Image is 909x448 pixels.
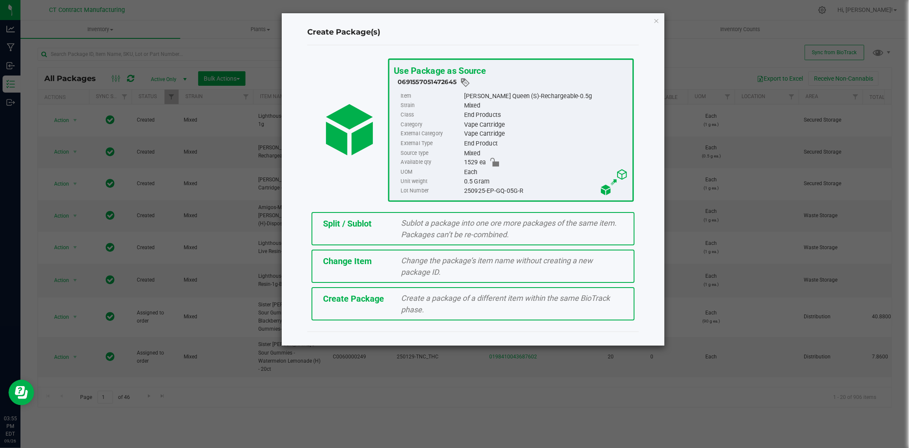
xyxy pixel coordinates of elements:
span: Create a package of a different item within the same BioTrack phase. [401,294,610,314]
iframe: Resource center [9,380,34,405]
span: Change the package’s item name without creating a new package ID. [401,256,593,276]
div: Vape Cartridge [464,120,628,129]
span: Split / Sublot [323,218,372,229]
span: Use Package as Source [394,65,486,76]
label: External Category [401,129,462,139]
div: End Product [464,139,628,148]
div: 0691557051472645 [398,77,628,88]
label: Class [401,111,462,120]
label: External Type [401,139,462,148]
label: Lot Number [401,186,462,195]
div: 0.5 Gram [464,177,628,186]
label: Source type [401,148,462,158]
h4: Create Package(s) [307,27,639,38]
span: Sublot a package into one ore more packages of the same item. Packages can’t be re-combined. [401,218,617,239]
div: Vape Cartridge [464,129,628,139]
label: Category [401,120,462,129]
label: Available qty [401,158,462,167]
div: Mixed [464,101,628,110]
label: Strain [401,101,462,110]
div: [PERSON_NAME] Queen (S)-Rechargeable-0.5g [464,91,628,101]
div: End Products [464,111,628,120]
label: Unit weight [401,177,462,186]
div: 250925-EP-GQ-05G-R [464,186,628,195]
span: Change Item [323,256,372,266]
div: Mixed [464,148,628,158]
label: Item [401,91,462,101]
div: Each [464,167,628,177]
span: Create Package [323,294,384,304]
label: UOM [401,167,462,177]
span: 1529 ea [464,158,486,167]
